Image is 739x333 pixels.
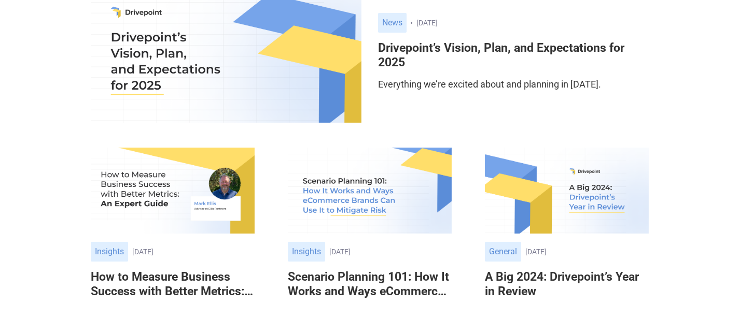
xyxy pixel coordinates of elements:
h6: A Big 2024: Drivepoint’s Year in Review [485,270,649,298]
a: News[DATE]Drivepoint’s Vision, Plan, and Expectations for 2025Everything we’re excited about and ... [378,13,649,91]
div: General [485,242,521,262]
div: [DATE] [416,19,649,27]
a: General[DATE]A Big 2024: Drivepoint’s Year in Review [485,148,649,314]
h6: How to Measure Business Success with Better Metrics: An Expert Guide [91,270,255,298]
div: Insights [288,242,325,262]
img: Scenario Planning 101: How It Works and Ways eCommerce Brands Can Use It to Mitigate Risk [288,148,452,234]
h6: Scenario Planning 101: How It Works and Ways eCommerce Brands Can Use It to Mitigate Risk [288,270,452,298]
img: How to Measure Business Success with Better Metrics: An Expert Guide [91,148,255,234]
div: [DATE] [329,248,452,256]
a: Insights[DATE]How to Measure Business Success with Better Metrics: An Expert Guide [91,148,255,314]
div: News [378,13,407,33]
div: [DATE] [525,248,649,256]
div: Insights [91,242,128,262]
p: Everything we’re excited about and planning in [DATE]. [378,78,649,91]
a: Insights[DATE]Scenario Planning 101: How It Works and Ways eCommerce Brands Can Use It to Mitigat... [288,148,452,314]
h6: Drivepoint’s Vision, Plan, and Expectations for 2025 [378,41,649,69]
div: [DATE] [132,248,255,256]
img: A Big 2024: Drivepoint’s Year in Review [485,148,649,234]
